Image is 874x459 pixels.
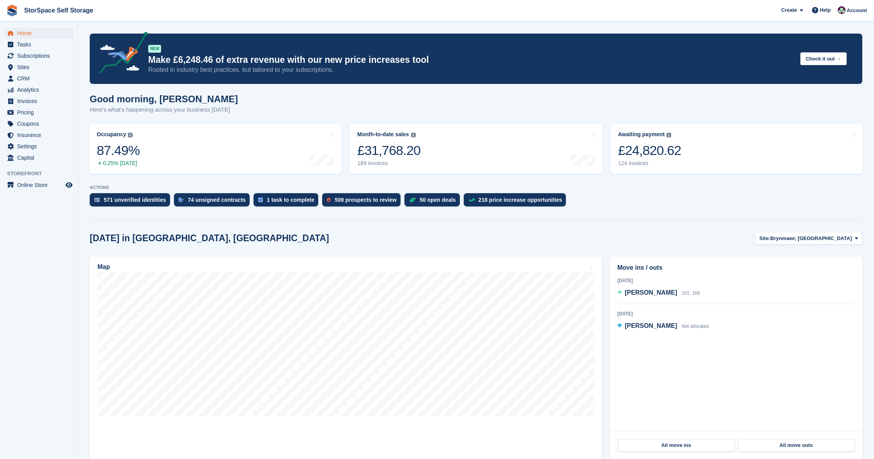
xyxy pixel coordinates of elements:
[755,232,862,245] button: Site: Brynmawr, [GEOGRAPHIC_DATA]
[17,73,64,84] span: CRM
[94,197,100,202] img: verify_identity-adf6edd0f0f0b5bbfe63781bf79b02c33cf7c696d77639b501bdc392416b5a36.svg
[17,50,64,61] span: Subscriptions
[770,235,852,242] span: Brynmawr, [GEOGRAPHIC_DATA]
[267,197,314,203] div: 1 task to complete
[781,6,797,14] span: Create
[618,160,681,167] div: 124 invoices
[4,130,74,141] a: menu
[738,439,855,452] a: All move outs
[800,52,847,65] button: Check it out →
[90,94,238,104] h1: Good morning, [PERSON_NAME]
[128,133,133,137] img: icon-info-grey-7440780725fd019a000dd9b08b2336e03edf1995a4989e88bcd33f0948082b44.svg
[64,180,74,190] a: Preview store
[625,289,677,296] span: [PERSON_NAME]
[322,193,404,210] a: 509 prospects to review
[667,133,671,137] img: icon-info-grey-7440780725fd019a000dd9b08b2336e03edf1995a4989e88bcd33f0948082b44.svg
[617,277,855,284] div: [DATE]
[17,118,64,129] span: Coupons
[847,7,867,14] span: Account
[617,321,709,331] a: [PERSON_NAME] Not allocated
[97,160,140,167] div: 0.25% [DATE]
[618,439,735,452] a: All move ins
[4,96,74,107] a: menu
[188,197,246,203] div: 74 unsigned contracts
[349,124,602,174] a: Month-to-date sales £31,768.20 189 invoices
[148,45,161,53] div: NEW
[90,105,238,114] p: Here's what's happening across your business [DATE]
[404,193,464,210] a: 50 open deals
[327,197,331,202] img: prospect-51fa495bee0391a8d652442698ab0144808aea92771e9ea1ae160a38d050c398.svg
[4,73,74,84] a: menu
[838,6,846,14] img: Ross Hadlington
[357,160,420,167] div: 189 invoices
[759,235,770,242] span: Site:
[17,28,64,39] span: Home
[335,197,397,203] div: 509 prospects to review
[148,66,794,74] p: Rooted in industry best practices, but tailored to your subscriptions.
[479,197,562,203] div: 218 price increase opportunities
[97,142,140,158] div: 87.49%
[617,288,700,298] a: [PERSON_NAME] 101, 169
[682,324,709,329] span: Not allocated
[625,322,677,329] span: [PERSON_NAME]
[610,124,863,174] a: Awaiting payment £24,820.62 124 invoices
[90,193,174,210] a: 571 unverified identities
[21,4,96,17] a: StorSpace Self Storage
[17,62,64,73] span: Sites
[411,133,416,137] img: icon-info-grey-7440780725fd019a000dd9b08b2336e03edf1995a4989e88bcd33f0948082b44.svg
[4,62,74,73] a: menu
[104,197,166,203] div: 571 unverified identities
[98,263,110,270] h2: Map
[254,193,322,210] a: 1 task to complete
[90,233,329,244] h2: [DATE] in [GEOGRAPHIC_DATA], [GEOGRAPHIC_DATA]
[4,28,74,39] a: menu
[148,54,794,66] p: Make £6,248.46 of extra revenue with our new price increases tool
[357,131,409,138] div: Month-to-date sales
[17,39,64,50] span: Tasks
[618,142,681,158] div: £24,820.62
[17,152,64,163] span: Capital
[357,142,420,158] div: £31,768.20
[617,310,855,317] div: [DATE]
[17,130,64,141] span: Insurance
[179,197,184,202] img: contract_signature_icon-13c848040528278c33f63329250d36e43548de30e8caae1d1a13099fd9432cc5.svg
[4,180,74,190] a: menu
[17,141,64,152] span: Settings
[7,170,78,178] span: Storefront
[4,118,74,129] a: menu
[682,290,700,296] span: 101, 169
[4,39,74,50] a: menu
[4,50,74,61] a: menu
[4,84,74,95] a: menu
[89,124,342,174] a: Occupancy 87.49% 0.25% [DATE]
[17,107,64,118] span: Pricing
[4,107,74,118] a: menu
[618,131,665,138] div: Awaiting payment
[820,6,831,14] span: Help
[90,185,862,190] p: ACTIONS
[174,193,254,210] a: 74 unsigned contracts
[468,198,475,202] img: price_increase_opportunities-93ffe204e8149a01c8c9dc8f82e8f89637d9d84a8eef4429ea346261dce0b2c0.svg
[258,197,263,202] img: task-75834270c22a3079a89374b754ae025e5fb1db73e45f91037f5363f120a921f8.svg
[17,180,64,190] span: Online Store
[17,96,64,107] span: Invoices
[93,32,148,76] img: price-adjustments-announcement-icon-8257ccfd72463d97f412b2fc003d46551f7dbcb40ab6d574587a9cd5c0d94...
[617,263,855,272] h2: Move ins / outs
[97,131,126,138] div: Occupancy
[409,197,416,203] img: deal-1b604bf984904fb50ccaf53a9ad4b4a5d6e5aea283cecdc64d6e3604feb123c2.svg
[4,152,74,163] a: menu
[4,141,74,152] a: menu
[17,84,64,95] span: Analytics
[420,197,456,203] div: 50 open deals
[6,5,18,16] img: stora-icon-8386f47178a22dfd0bd8f6a31ec36ba5ce8667c1dd55bd0f319d3a0aa187defe.svg
[464,193,570,210] a: 218 price increase opportunities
